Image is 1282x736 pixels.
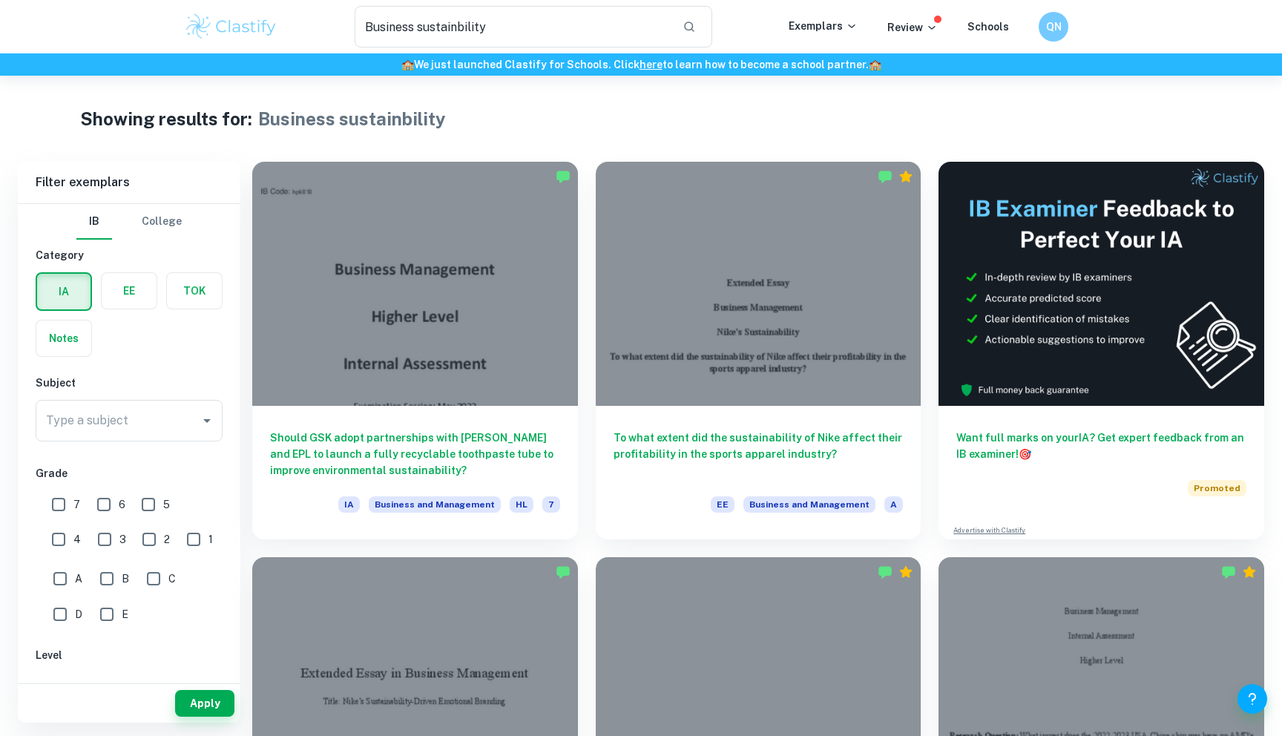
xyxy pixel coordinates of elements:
[556,565,571,579] img: Marked
[36,321,91,356] button: Notes
[939,162,1264,406] img: Thumbnail
[37,274,91,309] button: IA
[122,571,129,587] span: B
[967,21,1009,33] a: Schools
[73,496,80,513] span: 7
[1039,12,1068,42] button: QN
[75,571,82,587] span: A
[542,496,560,513] span: 7
[401,59,414,70] span: 🏫
[956,430,1246,462] h6: Want full marks on your IA ? Get expert feedback from an IB examiner!
[73,531,81,548] span: 4
[270,430,560,479] h6: Should GSK adopt partnerships with [PERSON_NAME] and EPL to launch a fully recyclable toothpaste ...
[711,496,734,513] span: EE
[252,162,578,539] a: Should GSK adopt partnerships with [PERSON_NAME] and EPL to launch a fully recyclable toothpaste ...
[258,105,446,132] h1: Business sustainbility
[36,247,223,263] h6: Category
[175,690,234,717] button: Apply
[36,465,223,482] h6: Grade
[119,531,126,548] span: 3
[369,496,501,513] span: Business and Management
[167,273,222,309] button: TOK
[355,6,671,47] input: Search for any exemplars...
[789,18,858,34] p: Exemplars
[36,375,223,391] h6: Subject
[743,496,875,513] span: Business and Management
[939,162,1264,539] a: Want full marks on yourIA? Get expert feedback from an IB examiner!PromotedAdvertise with Clastify
[119,496,125,513] span: 6
[887,19,938,36] p: Review
[18,162,240,203] h6: Filter exemplars
[1237,684,1267,714] button: Help and Feedback
[1188,480,1246,496] span: Promoted
[142,204,182,240] button: College
[878,565,893,579] img: Marked
[869,59,881,70] span: 🏫
[614,430,904,479] h6: To what extent did the sustainability of Nike affect their profitability in the sports apparel in...
[1242,565,1257,579] div: Premium
[878,169,893,184] img: Marked
[122,606,128,622] span: E
[884,496,903,513] span: A
[1045,19,1062,35] h6: QN
[36,647,223,663] h6: Level
[1019,448,1031,460] span: 🎯
[953,525,1025,536] a: Advertise with Clastify
[510,496,533,513] span: HL
[338,496,360,513] span: IA
[80,105,252,132] h1: Showing results for:
[75,606,82,622] span: D
[184,12,278,42] img: Clastify logo
[76,204,112,240] button: IB
[556,169,571,184] img: Marked
[197,410,217,431] button: Open
[164,531,170,548] span: 2
[640,59,663,70] a: here
[76,204,182,240] div: Filter type choice
[1221,565,1236,579] img: Marked
[898,169,913,184] div: Premium
[163,496,170,513] span: 5
[168,571,176,587] span: C
[102,273,157,309] button: EE
[3,56,1279,73] h6: We just launched Clastify for Schools. Click to learn how to become a school partner.
[208,531,213,548] span: 1
[596,162,921,539] a: To what extent did the sustainability of Nike affect their profitability in the sports apparel in...
[898,565,913,579] div: Premium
